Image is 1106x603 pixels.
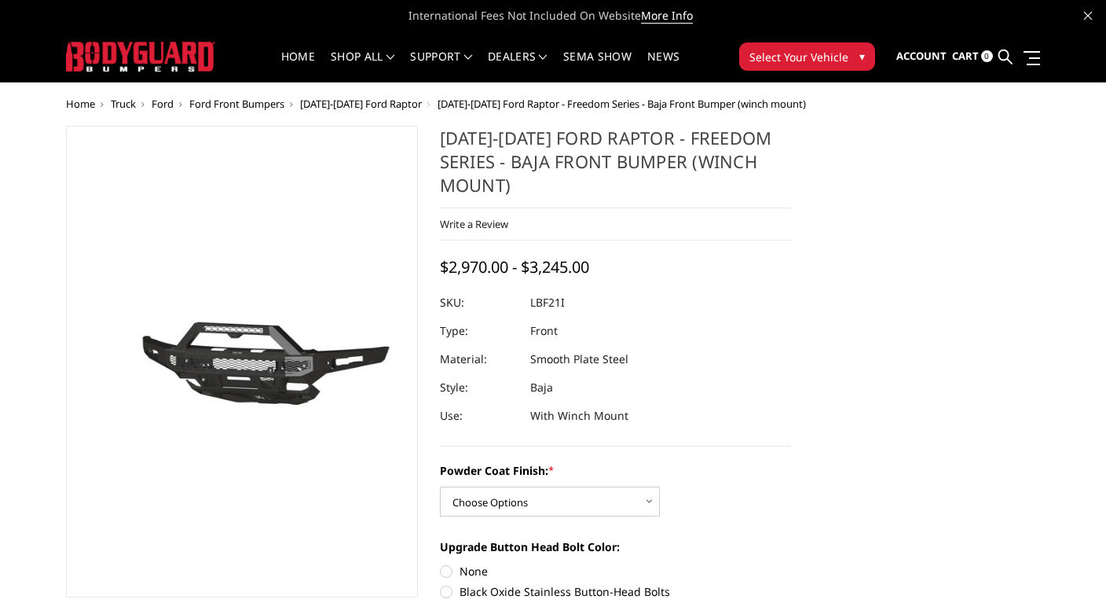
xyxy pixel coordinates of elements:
label: Powder Coat Finish: [440,462,792,479]
span: ▾ [859,48,865,64]
a: Truck [111,97,136,111]
a: Ford [152,97,174,111]
dt: Use: [440,402,518,430]
a: Dealers [488,51,548,82]
dt: Type: [440,317,518,345]
a: 2021-2025 Ford Raptor - Freedom Series - Baja Front Bumper (winch mount) [66,126,418,597]
h1: [DATE]-[DATE] Ford Raptor - Freedom Series - Baja Front Bumper (winch mount) [440,126,792,208]
dd: Smooth Plate Steel [530,345,628,373]
img: BODYGUARD BUMPERS [66,42,215,71]
span: Select Your Vehicle [749,49,848,65]
span: Cart [952,49,979,63]
span: [DATE]-[DATE] Ford Raptor - Freedom Series - Baja Front Bumper (winch mount) [438,97,806,111]
a: Home [66,97,95,111]
dd: Baja [530,373,553,402]
dt: Style: [440,373,518,402]
a: Ford Front Bumpers [189,97,284,111]
a: Cart 0 [952,35,993,78]
a: SEMA Show [563,51,632,82]
a: Write a Review [440,217,508,231]
label: Upgrade Button Head Bolt Color: [440,539,792,555]
span: $2,970.00 - $3,245.00 [440,256,589,278]
dt: Material: [440,345,518,373]
a: Support [410,51,472,82]
a: shop all [331,51,394,82]
span: 0 [981,50,993,62]
button: Select Your Vehicle [739,42,875,71]
a: Account [896,35,947,78]
a: [DATE]-[DATE] Ford Raptor [300,97,422,111]
a: News [647,51,679,82]
a: More Info [641,8,693,24]
a: Home [281,51,315,82]
label: Black Oxide Stainless Button-Head Bolts [440,583,792,600]
dt: SKU: [440,289,518,317]
dd: With Winch Mount [530,402,628,430]
label: None [440,563,792,579]
dd: Front [530,317,558,345]
span: Account [896,49,947,63]
dd: LBF21I [530,289,565,317]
